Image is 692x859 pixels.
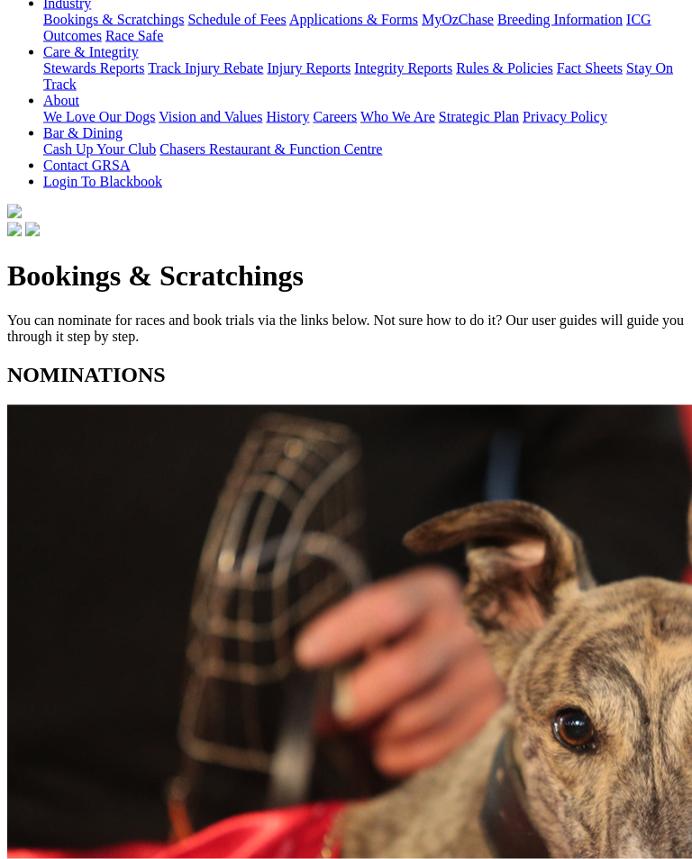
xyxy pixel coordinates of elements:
a: Stewards Reports [43,60,144,76]
p: You can nominate for races and book trials via the links below. Not sure how to do it? Our user g... [7,312,685,345]
a: Login To Blackbook [43,174,162,189]
a: Injury Reports [267,60,351,76]
a: Contact GRSA [43,158,130,173]
a: Strategic Plan [439,109,519,124]
a: Who We Are [360,109,435,124]
a: Schedule of Fees [187,12,286,27]
a: Stay On Track [43,60,673,92]
a: Track Injury Rebate [148,60,263,76]
a: Bookings & Scratchings [43,12,184,27]
img: facebook.svg [7,222,22,237]
a: History [266,109,309,124]
a: ICG Outcomes [43,12,651,43]
img: logo-grsa-white.png [7,204,22,219]
img: twitter.svg [25,222,40,237]
a: We Love Our Dogs [43,109,155,124]
a: Applications & Forms [289,12,418,27]
a: Care & Integrity [43,44,139,59]
a: Bar & Dining [43,125,123,140]
a: Vision and Values [159,109,262,124]
a: Chasers Restaurant & Function Centre [159,141,382,157]
div: Care & Integrity [43,60,685,93]
div: Industry [43,12,685,44]
a: MyOzChase [422,12,494,27]
a: Race Safe [105,28,163,43]
a: Integrity Reports [354,60,452,76]
a: About [43,93,79,108]
div: About [43,109,685,125]
h2: NOMINATIONS [7,363,685,387]
a: Breeding Information [497,12,623,27]
a: Rules & Policies [456,60,553,76]
a: Fact Sheets [557,60,623,76]
div: Bar & Dining [43,141,685,158]
h1: Bookings & Scratchings [7,259,685,293]
a: Cash Up Your Club [43,141,156,157]
a: Privacy Policy [523,109,607,124]
a: Careers [313,109,357,124]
